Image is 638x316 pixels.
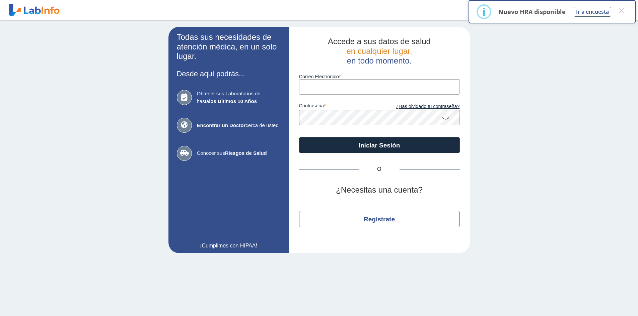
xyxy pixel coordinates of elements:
span: en cualquier lugar, [346,46,412,56]
button: Iniciar Sesión [299,137,460,153]
span: cerca de usted [197,122,281,129]
button: Close this dialog [615,4,627,16]
span: Accede a sus datos de salud [328,37,431,46]
button: Regístrate [299,211,460,227]
a: ¡Cumplimos con HIPAA! [177,242,281,250]
h2: ¿Necesitas una cuenta? [299,185,460,195]
span: en todo momento. [347,56,412,65]
span: O [359,165,400,173]
span: Conocer sus [197,149,281,157]
span: Obtener sus Laboratorios de hasta [197,90,281,105]
div: i [482,6,486,18]
b: Riesgos de Salud [225,150,267,156]
p: Nuevo HRA disponible [498,8,566,16]
a: ¿Has olvidado tu contraseña? [379,103,460,110]
b: Encontrar un Doctor [197,122,246,128]
iframe: Help widget launcher [578,290,631,309]
h3: Desde aquí podrás... [177,70,281,78]
label: contraseña [299,103,379,110]
h2: Todas sus necesidades de atención médica, en un solo lugar. [177,32,281,61]
b: los Últimos 10 Años [209,98,257,104]
label: Correo Electronico [299,74,460,79]
button: Ir a encuesta [574,7,611,17]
